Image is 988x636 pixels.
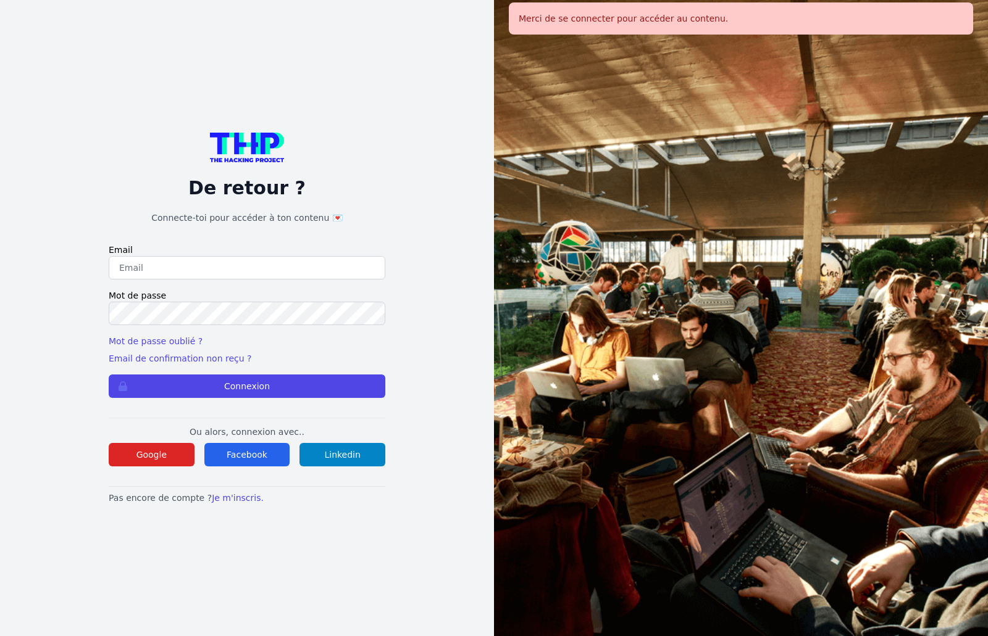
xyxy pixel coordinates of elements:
[109,492,385,504] p: Pas encore de compte ?
[210,133,284,162] img: logo
[109,177,385,199] p: De retour ?
[109,374,385,398] button: Connexion
[109,426,385,438] p: Ou alors, connexion avec..
[109,256,385,279] input: Email
[109,443,195,466] button: Google
[509,2,973,35] div: Merci de se connecter pour accéder au contenu.
[109,289,385,302] label: Mot de passe
[109,244,385,256] label: Email
[204,443,290,466] button: Facebook
[212,493,264,503] a: Je m'inscris.
[109,336,203,346] a: Mot de passe oublié ?
[299,443,385,466] button: Linkedin
[109,212,385,224] h1: Connecte-toi pour accéder à ton contenu 💌
[109,353,251,363] a: Email de confirmation non reçu ?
